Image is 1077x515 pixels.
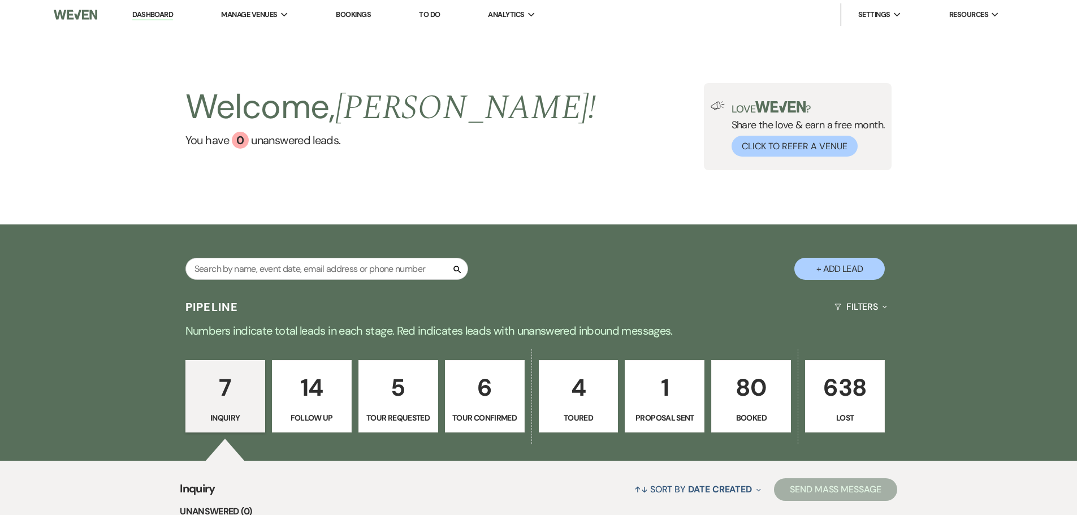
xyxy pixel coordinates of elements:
[774,478,897,501] button: Send Mass Message
[336,10,371,19] a: Bookings
[193,412,258,424] p: Inquiry
[335,82,596,134] span: [PERSON_NAME] !
[279,412,344,424] p: Follow Up
[452,369,517,406] p: 6
[719,412,784,424] p: Booked
[858,9,890,20] span: Settings
[279,369,344,406] p: 14
[688,483,752,495] span: Date Created
[634,483,648,495] span: ↑↓
[805,360,885,432] a: 638Lost
[132,322,946,340] p: Numbers indicate total leads in each stage. Red indicates leads with unanswered inbound messages.
[185,132,596,149] a: You have 0 unanswered leads.
[132,10,173,20] a: Dashboard
[711,360,791,432] a: 80Booked
[711,101,725,110] img: loud-speaker-illustration.svg
[366,369,431,406] p: 5
[445,360,525,432] a: 6Tour Confirmed
[185,83,596,132] h2: Welcome,
[358,360,438,432] a: 5Tour Requested
[180,480,215,504] span: Inquiry
[732,101,885,114] p: Love ?
[812,369,877,406] p: 638
[452,412,517,424] p: Tour Confirmed
[419,10,440,19] a: To Do
[546,369,611,406] p: 4
[185,360,265,432] a: 7Inquiry
[755,101,806,112] img: weven-logo-green.svg
[794,258,885,280] button: + Add Lead
[539,360,618,432] a: 4Toured
[221,9,277,20] span: Manage Venues
[830,292,892,322] button: Filters
[546,412,611,424] p: Toured
[54,3,97,27] img: Weven Logo
[632,412,697,424] p: Proposal Sent
[719,369,784,406] p: 80
[630,474,765,504] button: Sort By Date Created
[725,101,885,157] div: Share the love & earn a free month.
[185,299,239,315] h3: Pipeline
[366,412,431,424] p: Tour Requested
[625,360,704,432] a: 1Proposal Sent
[949,9,988,20] span: Resources
[632,369,697,406] p: 1
[193,369,258,406] p: 7
[185,258,468,280] input: Search by name, event date, email address or phone number
[488,9,524,20] span: Analytics
[812,412,877,424] p: Lost
[272,360,352,432] a: 14Follow Up
[732,136,858,157] button: Click to Refer a Venue
[232,132,249,149] div: 0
